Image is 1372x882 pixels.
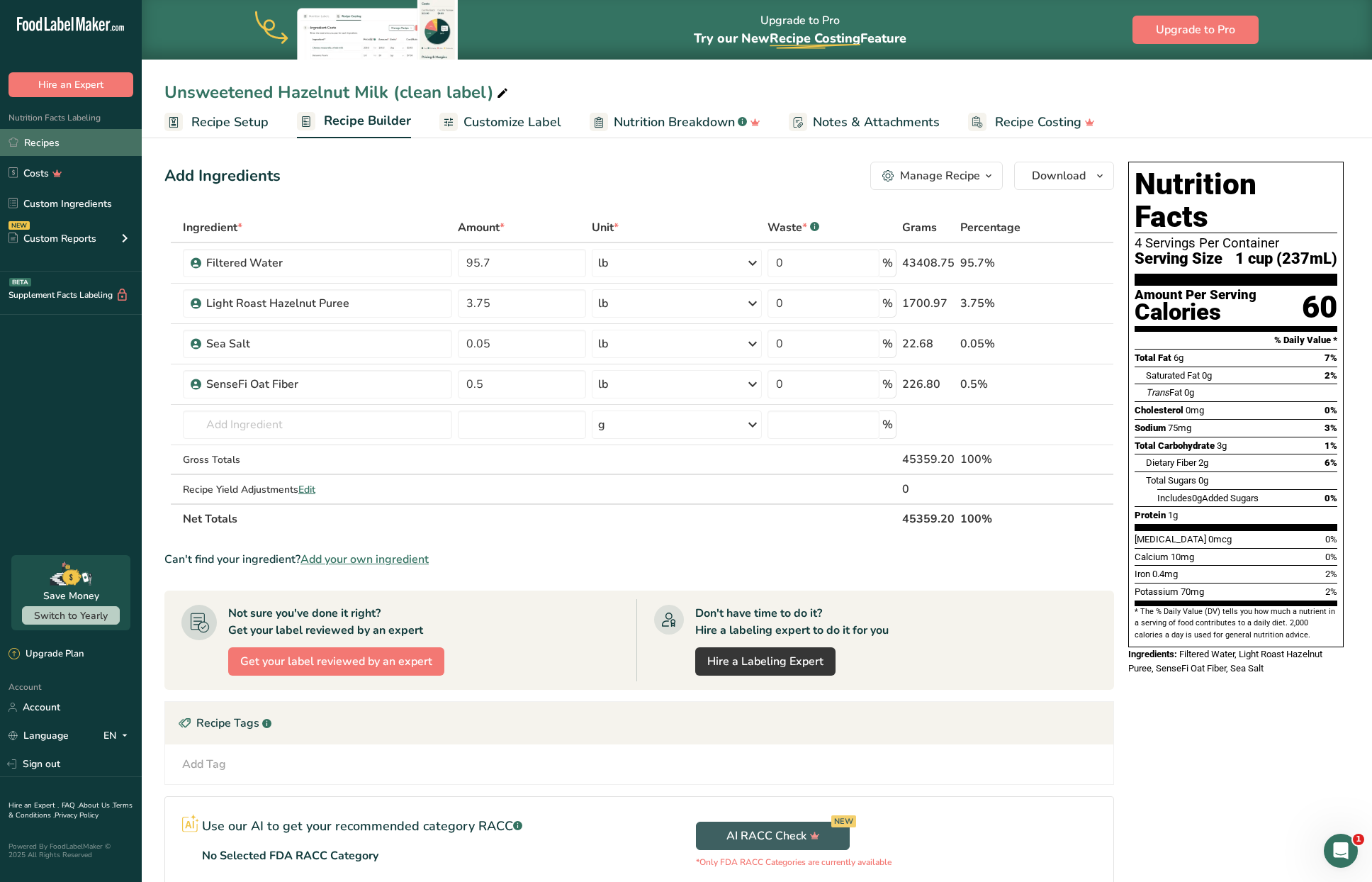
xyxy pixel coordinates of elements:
[1325,423,1337,433] span: 3%
[1135,289,1256,302] div: Amount Per Serving
[902,295,955,312] div: 1700.97
[696,856,892,869] p: *Only FDA RACC Categories are currently available
[103,727,133,744] div: EN
[164,551,1114,568] div: Can't find your ingredient?
[614,113,735,132] span: Nutrition Breakdown
[1217,440,1227,451] span: 3g
[34,609,108,623] span: Switch to Yearly
[1325,440,1337,451] span: 1%
[1135,405,1183,415] span: Cholesterol
[770,30,860,47] span: Recipe Costing
[590,106,760,138] a: Nutrition Breakdown
[960,255,1047,272] div: 95.7%
[960,295,1047,312] div: 3.75%
[206,255,383,272] div: Filtered Water
[9,800,59,810] a: Hire an Expert .
[1168,510,1178,520] span: 1g
[1325,569,1337,579] span: 2%
[1135,586,1179,597] span: Potassium
[300,551,429,568] span: Add your own ingredient
[43,588,99,603] div: Save Money
[902,376,955,393] div: 226.80
[228,605,423,639] div: Not sure you've done it right? Get your label reviewed by an expert
[1135,302,1256,323] div: Calories
[592,219,619,236] span: Unit
[1325,534,1337,545] span: 0%
[1135,332,1337,349] section: % Daily Value *
[1135,510,1166,520] span: Protein
[439,106,561,138] a: Customize Label
[9,221,30,230] div: NEW
[228,647,444,676] button: Get your label reviewed by an expert
[1302,289,1337,326] div: 60
[183,219,242,236] span: Ingredient
[202,817,522,836] p: Use our AI to get your recommended category RACC
[1135,250,1222,268] span: Serving Size
[206,295,383,312] div: Light Roast Hazelnut Puree
[62,800,79,810] a: FAQ .
[813,113,940,132] span: Notes & Attachments
[1325,370,1337,381] span: 2%
[1135,440,1215,451] span: Total Carbohydrate
[1135,423,1166,433] span: Sodium
[1135,352,1171,363] span: Total Fat
[9,842,133,859] div: Powered By FoodLabelMaker © 2025 All Rights Reserved
[902,335,955,352] div: 22.68
[694,30,906,47] span: Try our New Feature
[164,106,269,138] a: Recipe Setup
[900,167,980,184] div: Manage Recipe
[1014,162,1114,190] button: Download
[206,376,383,393] div: SenseFi Oat Fiber
[598,376,608,393] div: lb
[960,335,1047,352] div: 0.05%
[1135,569,1150,579] span: Iron
[960,376,1047,393] div: 0.5%
[183,482,452,497] div: Recipe Yield Adjustments
[1135,236,1337,250] div: 4 Servings Per Container
[9,723,69,748] a: Language
[9,231,96,246] div: Custom Reports
[180,503,899,533] th: Net Totals
[1128,649,1322,674] span: Filtered Water, Light Roast Hazelnut Puree, SenseFi Oat Fiber, Sea Salt
[1208,534,1232,545] span: 0mcg
[789,106,940,138] a: Notes & Attachments
[870,162,1003,190] button: Manage Recipe
[1128,649,1177,659] span: Ingredients:
[960,451,1047,468] div: 100%
[9,800,133,820] a: Terms & Conditions .
[1135,534,1206,545] span: [MEDICAL_DATA]
[9,72,133,97] button: Hire an Expert
[960,219,1020,236] span: Percentage
[202,847,378,864] p: No Selected FDA RACC Category
[1152,569,1178,579] span: 0.4mg
[696,822,850,850] button: AI RACC Check NEW
[22,606,120,625] button: Switch to Yearly
[297,105,411,139] a: Recipe Builder
[9,647,84,661] div: Upgrade Plan
[1325,405,1337,415] span: 0%
[458,219,505,236] span: Amount
[1325,493,1337,503] span: 0%
[463,113,561,132] span: Customize Label
[183,452,452,467] div: Gross Totals
[182,756,226,773] div: Add Tag
[957,503,1050,533] th: 100%
[1135,552,1169,562] span: Calcium
[164,164,281,188] div: Add Ingredients
[1146,457,1196,468] span: Dietary Fiber
[1171,552,1194,562] span: 10mg
[206,335,383,352] div: Sea Salt
[598,255,608,272] div: lb
[1325,552,1337,562] span: 0%
[1192,493,1202,503] span: 0g
[324,111,411,130] span: Recipe Builder
[1135,168,1337,233] h1: Nutrition Facts
[1325,457,1337,468] span: 6%
[1146,387,1169,398] i: Trans
[1198,475,1208,486] span: 0g
[695,605,889,639] div: Don't have time to do it? Hire a labeling expert to do it for you
[902,451,955,468] div: 45359.20
[9,278,31,286] div: BETA
[1202,370,1212,381] span: 0g
[1198,457,1208,468] span: 2g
